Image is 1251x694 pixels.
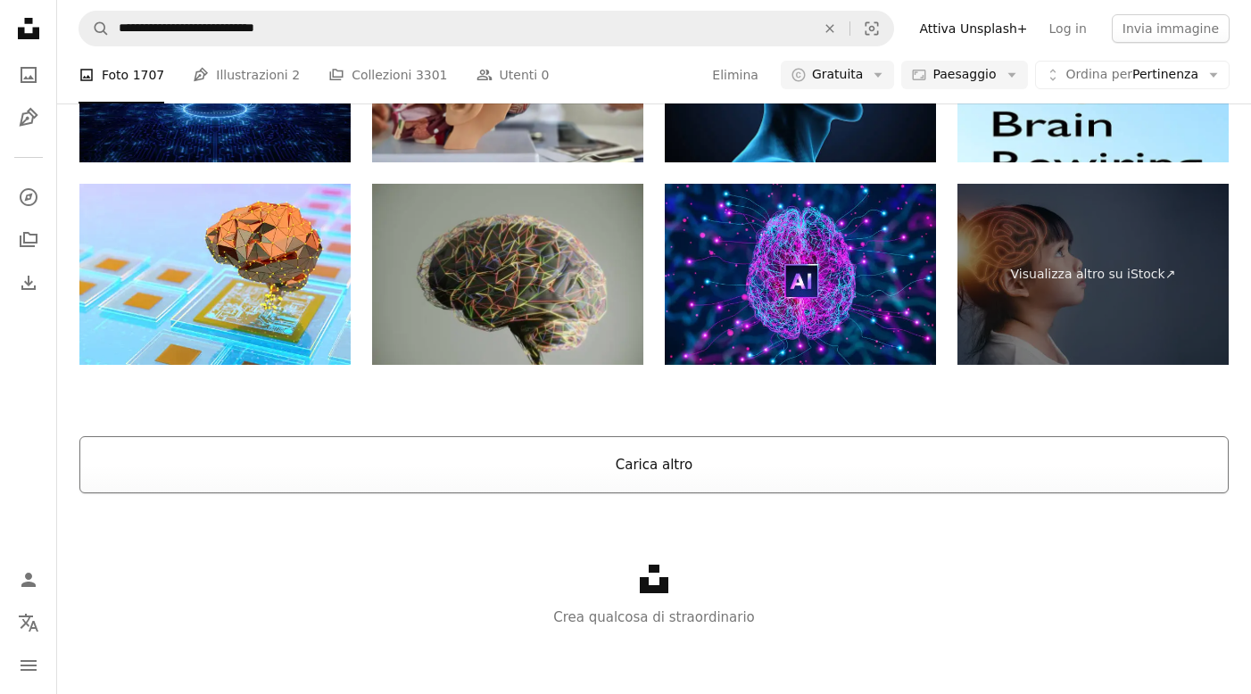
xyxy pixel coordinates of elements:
[193,46,300,103] a: Illustrazioni 2
[11,562,46,598] a: Accedi / Registrati
[292,65,300,85] span: 2
[11,100,46,136] a: Illustrazioni
[11,179,46,215] a: Esplora
[476,46,550,103] a: Utenti 0
[1066,66,1198,84] span: Pertinenza
[79,436,1229,493] button: Carica altro
[1112,14,1230,43] button: Invia immagine
[11,265,46,301] a: Cronologia download
[79,12,110,45] button: Cerca su Unsplash
[957,184,1229,365] a: Visualizza altro su iStock↗
[781,61,895,89] button: Gratuita
[711,61,759,89] button: Elimina
[901,61,1027,89] button: Paesaggio
[1066,67,1132,81] span: Ordina per
[11,222,46,258] a: Collezioni
[57,607,1251,628] p: Crea qualcosa di straordinario
[810,12,849,45] button: Elimina
[11,605,46,640] button: Lingua
[79,184,351,365] img: Cervello concetto di intelligenza artificiale con CPU
[850,12,893,45] button: Ricerca visiva
[372,184,643,365] img: Connessioni multicolori sul cervello
[908,14,1038,43] a: Attiva Unsplash+
[665,184,936,365] img: Concetto di rete neurale del cervello
[11,11,46,50] a: Home — Unsplash
[932,66,996,84] span: Paesaggio
[11,57,46,93] a: Foto
[1035,61,1230,89] button: Ordina perPertinenza
[79,11,894,46] form: Trova visual in tutto il sito
[416,65,448,85] span: 3301
[328,46,447,103] a: Collezioni 3301
[542,65,550,85] span: 0
[11,648,46,683] button: Menu
[812,66,864,84] span: Gratuita
[1039,14,1098,43] a: Log in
